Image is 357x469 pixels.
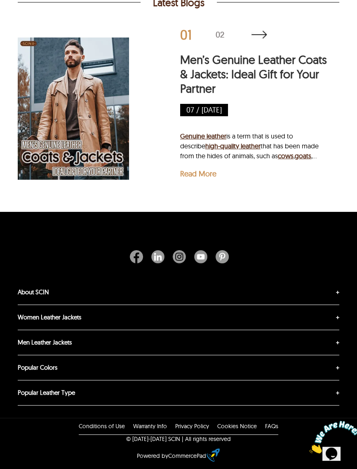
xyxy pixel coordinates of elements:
img: Chat attention grabber [3,3,54,36]
a: CommercePad [168,452,206,460]
div: Powered by [137,452,206,460]
a: FAQs [265,422,278,430]
a: Youtube [190,250,211,263]
a: Genuine leather [180,132,226,140]
a: Conditions of Use [79,422,125,430]
a: Facebook [130,250,147,263]
a: Men’s Genuine Leather Coats & Jackets: Ideal Gift for Your Partner [180,52,333,96]
p: © [DATE]-[DATE] SCIN | All rights reserved [126,435,231,443]
a: Cookies Notice [217,422,257,430]
img: Youtube [194,250,207,263]
p: 07 / [DATE] [180,104,228,116]
a: Privacy Policy [175,422,209,430]
a: Women Leather Jackets [18,313,81,321]
img: Pinterest [216,250,229,263]
img: Instagram [173,250,186,263]
a: goats [295,152,311,160]
a: Popular Leather Type [18,389,75,396]
a: eCommerce builder by CommercePad [208,448,220,464]
a: Read More [180,169,216,178]
a: Pinterest [211,250,229,263]
a: Men Leather Jackets [18,338,72,346]
p: is a term that is used to describe that has been made from the hides of animals, such as , , or .... [180,131,333,161]
a: Linkedin [147,250,169,263]
a: Popular Colors [18,363,57,371]
img: Linkedin [151,250,164,263]
a: Warranty Info [133,422,167,430]
a: Men’s Genuine Leather Coats & Jackets: Ideal Gift [18,25,170,192]
a: cows [278,152,294,160]
a: About SCIN [18,288,49,296]
img: Men’s Genuine Leather Coats & Jackets: Ideal Gift [18,25,129,192]
iframe: chat widget [306,417,357,457]
div: 02 [216,30,251,39]
div: 01 [180,28,216,41]
a: high-quality leather [205,142,261,150]
a: Latest Blogs [251,30,268,39]
a: Instagram [169,250,190,263]
img: Facebook [130,250,143,263]
img: eCommerce builder by CommercePad [207,448,220,462]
